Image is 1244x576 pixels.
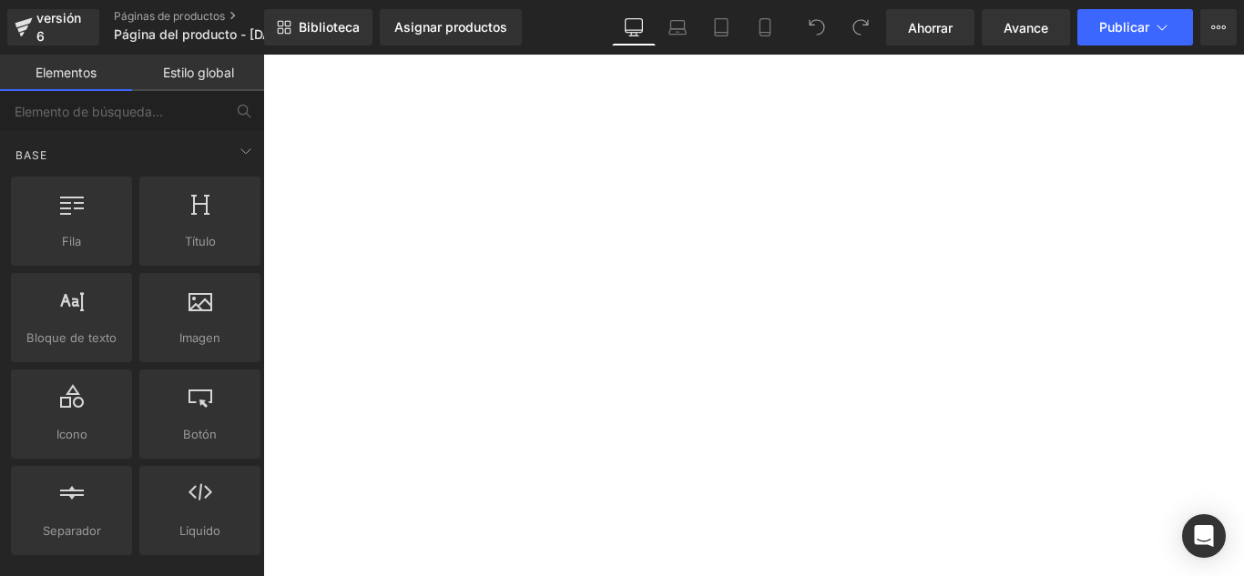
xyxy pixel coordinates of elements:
[179,523,220,538] font: Líquido
[799,9,835,45] button: Deshacer
[114,9,225,23] font: Páginas de productos
[1077,9,1193,45] button: Publicar
[699,9,743,45] a: Tableta
[264,9,372,45] a: Nueva Biblioteca
[36,10,81,44] font: versión 6
[179,330,220,345] font: Imagen
[15,148,47,162] font: Base
[656,9,699,45] a: Computadora portátil
[36,65,97,80] font: Elementos
[1004,20,1048,35] font: Avance
[114,9,323,24] a: Páginas de productos
[394,19,507,35] font: Asignar productos
[1200,9,1237,45] button: Más
[612,9,656,45] a: De oficina
[114,26,346,42] font: Página del producto - [DATE] 14:06:55
[1182,514,1226,558] div: Open Intercom Messenger
[185,234,216,248] font: Título
[62,234,81,248] font: Fila
[908,20,953,35] font: Ahorrar
[299,19,360,35] font: Biblioteca
[56,427,87,441] font: Icono
[183,427,217,441] font: Botón
[1099,19,1149,35] font: Publicar
[43,523,101,538] font: Separador
[842,9,879,45] button: Rehacer
[163,65,234,80] font: Estilo global
[7,9,99,45] a: versión 6
[743,9,787,45] a: Móvil
[26,330,117,345] font: Bloque de texto
[982,9,1070,45] a: Avance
